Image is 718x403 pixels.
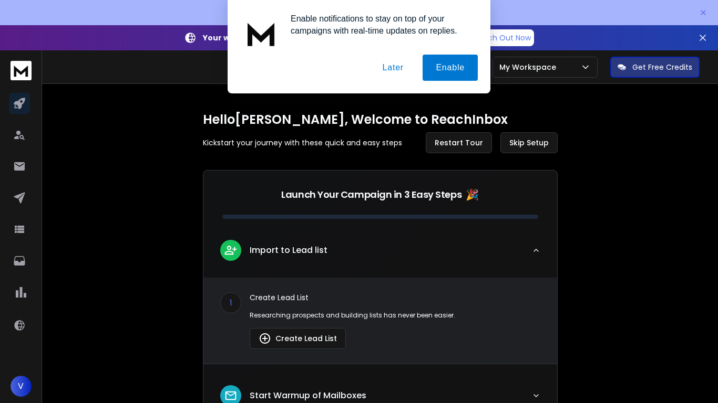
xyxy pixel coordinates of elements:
[220,292,241,313] div: 1
[250,292,540,303] p: Create Lead List
[203,111,558,128] h1: Hello [PERSON_NAME] , Welcome to ReachInbox
[466,187,479,202] span: 🎉
[500,132,558,153] button: Skip Setup
[282,13,478,37] div: Enable notifications to stay on top of your campaigns with real-time updates on replies.
[509,137,549,148] span: Skip Setup
[224,389,238,402] img: lead
[281,187,461,202] p: Launch Your Campaign in 3 Easy Steps
[259,332,271,345] img: lead
[203,278,557,364] div: leadImport to Lead list
[224,243,238,257] img: lead
[426,132,492,153] button: Restart Tour
[240,13,282,55] img: notification icon
[250,389,366,402] p: Start Warmup of Mailboxes
[250,311,540,320] p: Researching prospects and building lists has never been easier.
[369,55,416,81] button: Later
[250,328,346,349] button: Create Lead List
[250,244,327,257] p: Import to Lead list
[203,231,557,278] button: leadImport to Lead list
[203,137,402,148] p: Kickstart your journey with these quick and easy steps
[11,376,32,397] button: V
[423,55,478,81] button: Enable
